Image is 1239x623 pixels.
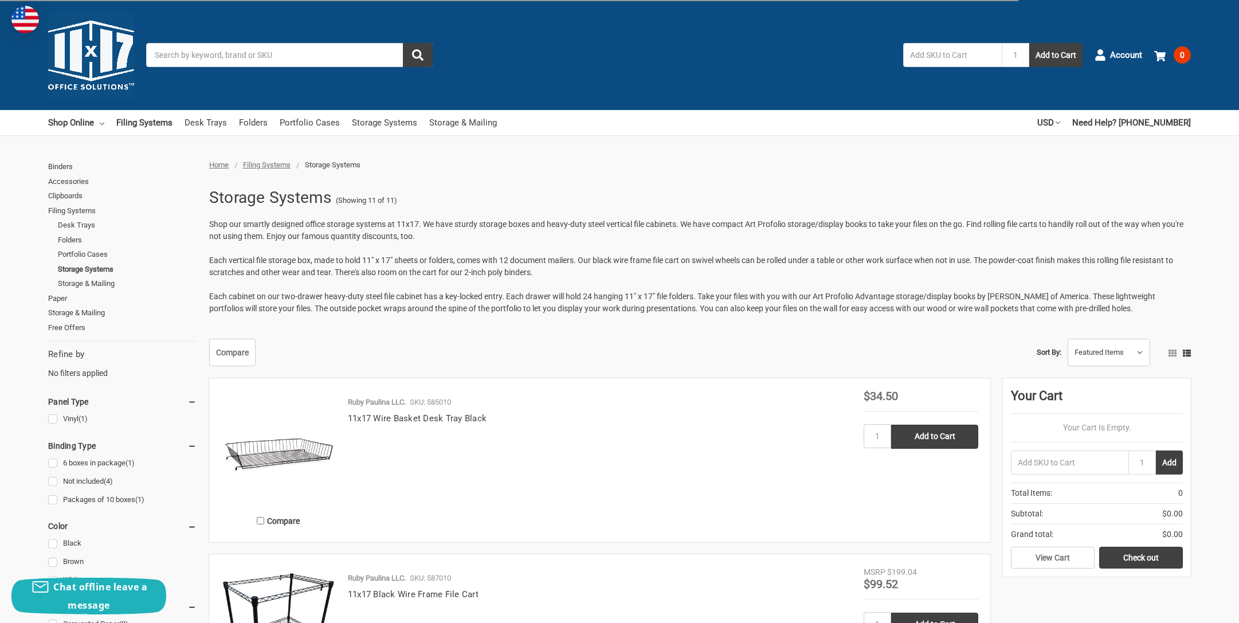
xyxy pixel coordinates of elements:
span: Grand total: [1011,528,1053,540]
a: Folders [239,110,268,135]
h5: Panel Type [48,395,197,409]
a: White [48,573,197,588]
a: Portfolio Cases [58,247,197,262]
a: Vinyl [48,412,197,427]
a: 11x17 Black Wire Frame File Cart [348,589,479,600]
a: Storage Systems [58,262,197,277]
input: Add to Cart [891,425,978,449]
span: Chat offline leave a message [53,581,147,612]
input: Add SKU to Cart [903,43,1002,67]
span: 0 [1174,46,1191,64]
label: Sort By: [1037,344,1061,361]
a: Packages of 10 boxes [48,492,197,508]
a: Black [48,536,197,551]
span: Total Items: [1011,487,1052,499]
a: Check out [1099,547,1183,569]
a: Portfolio Cases [280,110,340,135]
label: Compare [221,511,336,530]
span: $99.52 [864,577,898,591]
p: Ruby Paulina LLC. [348,397,406,408]
a: Accessories [48,174,197,189]
span: $199.04 [887,567,917,577]
a: Storage & Mailing [58,276,197,291]
span: (1) [79,414,88,423]
span: $0.00 [1162,528,1183,540]
a: Desk Trays [185,110,227,135]
span: $34.50 [864,389,898,403]
a: Clipboards [48,189,197,203]
a: Account [1095,40,1142,70]
span: Each cabinet on our two-drawer heavy-duty steel file cabinet has a key-locked entry. Each drawer ... [209,292,1155,313]
span: Account [1110,49,1142,62]
button: Add to Cart [1029,43,1083,67]
span: (Showing 11 of 11) [336,195,397,206]
div: MSRP [864,566,885,578]
a: View Cart [1011,547,1095,569]
img: 11x17 Wire Basket Desk Tray Black [221,390,336,505]
a: Brown [48,554,197,570]
a: Compare [209,339,256,366]
h5: Refine by [48,348,197,361]
span: Subtotal: [1011,508,1043,520]
a: USD [1037,110,1060,135]
a: 11x17 Wire Basket Desk Tray Black [348,413,487,424]
span: $0.00 [1162,508,1183,520]
h5: Binding Type [48,439,197,453]
img: duty and tax information for United States [11,6,39,33]
a: Need Help? [PHONE_NUMBER] [1072,110,1191,135]
a: Shop Online [48,110,104,135]
a: 6 boxes in package [48,456,197,471]
a: Free Offers [48,320,197,335]
a: Desk Trays [58,218,197,233]
a: Storage & Mailing [48,305,197,320]
p: Your Cart Is Empty. [1011,422,1183,434]
a: Paper [48,291,197,306]
a: Storage Systems [352,110,417,135]
h5: Color [48,519,197,533]
input: Add SKU to Cart [1011,450,1128,475]
p: Ruby Paulina LLC. [348,573,406,584]
input: Compare [257,517,264,524]
a: 0 [1154,40,1191,70]
a: Filing Systems [48,203,197,218]
span: 0 [1178,487,1183,499]
div: Your Cart [1011,386,1183,414]
a: Filing Systems [116,110,172,135]
span: (4) [104,477,113,485]
span: Shop our smartly designed office storage systems at 11x17. We have sturdy storage boxes and heavy... [209,220,1183,241]
p: SKU: 587010 [410,573,451,584]
span: (1) [126,459,135,467]
a: Folders [58,233,197,248]
div: No filters applied [48,348,197,379]
a: Not included [48,474,197,489]
p: SKU: 585010 [410,397,451,408]
a: Home [209,160,229,169]
a: Storage & Mailing [429,110,497,135]
h1: Storage Systems [209,183,332,213]
a: Filing Systems [243,160,291,169]
button: Add [1156,450,1183,475]
span: (1) [135,495,144,504]
img: 11x17.com [48,12,134,98]
button: Chat offline leave a message [11,578,166,614]
a: Binders [48,159,197,174]
input: Search by keyword, brand or SKU [146,43,433,67]
span: Storage Systems [305,160,360,169]
span: Each vertical file storage box, made to hold 11" x 17" sheets or folders, comes with 12 document ... [209,256,1173,277]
